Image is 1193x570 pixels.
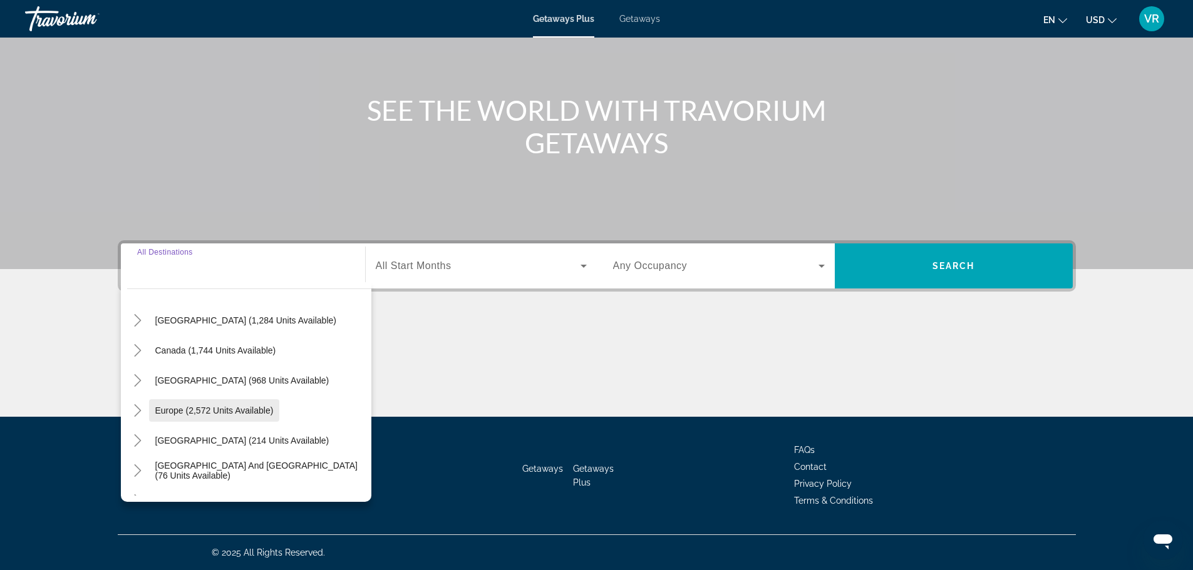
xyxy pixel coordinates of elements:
[121,243,1073,288] div: Search widget
[522,464,563,474] a: Getaways
[127,400,149,422] button: Toggle Europe (2,572 units available)
[155,375,329,385] span: [GEOGRAPHIC_DATA] (968 units available)
[25,3,150,35] a: Travorium
[137,248,193,256] span: All Destinations
[149,339,282,362] button: Canada (1,744 units available)
[1143,520,1183,560] iframe: Button to launch messaging window
[149,309,343,332] button: [GEOGRAPHIC_DATA] (1,284 units available)
[1086,11,1117,29] button: Change currency
[835,243,1073,288] button: Search
[149,369,336,392] button: [GEOGRAPHIC_DATA] (968 units available)
[127,280,149,302] button: Toggle United States (30,881 units available)
[613,260,688,271] span: Any Occupancy
[1043,11,1067,29] button: Change language
[1043,15,1055,25] span: en
[149,429,336,452] button: [GEOGRAPHIC_DATA] (214 units available)
[127,340,149,362] button: Toggle Canada (1,744 units available)
[155,461,365,481] span: [GEOGRAPHIC_DATA] and [GEOGRAPHIC_DATA] (76 units available)
[1135,6,1168,32] button: User Menu
[533,14,594,24] a: Getaways Plus
[127,430,149,452] button: Toggle Australia (214 units available)
[573,464,614,487] a: Getaways Plus
[794,496,873,506] a: Terms & Conditions
[619,14,660,24] a: Getaways
[1144,13,1159,25] span: VR
[155,435,329,445] span: [GEOGRAPHIC_DATA] (214 units available)
[127,310,149,332] button: Toggle Mexico (1,284 units available)
[149,279,348,302] button: [GEOGRAPHIC_DATA] (30,881 units available)
[932,261,975,271] span: Search
[1086,15,1105,25] span: USD
[794,462,827,472] a: Contact
[149,399,280,422] button: Europe (2,572 units available)
[794,479,852,489] a: Privacy Policy
[149,489,343,512] button: [GEOGRAPHIC_DATA] (3,221 units available)
[376,260,452,271] span: All Start Months
[127,490,149,512] button: Toggle South America (3,221 units available)
[127,370,149,392] button: Toggle Caribbean & Atlantic Islands (968 units available)
[155,405,274,415] span: Europe (2,572 units available)
[212,547,325,557] span: © 2025 All Rights Reserved.
[149,459,371,482] button: [GEOGRAPHIC_DATA] and [GEOGRAPHIC_DATA] (76 units available)
[362,94,832,159] h1: SEE THE WORLD WITH TRAVORIUM GETAWAYS
[794,445,815,455] a: FAQs
[155,315,336,325] span: [GEOGRAPHIC_DATA] (1,284 units available)
[155,345,276,355] span: Canada (1,744 units available)
[127,460,149,482] button: Toggle South Pacific and Oceania (76 units available)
